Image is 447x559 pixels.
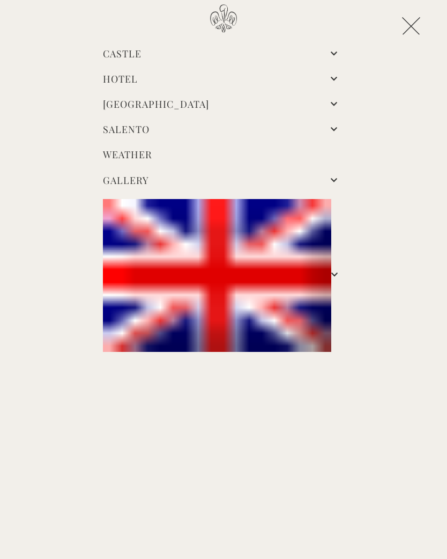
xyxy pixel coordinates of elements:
[402,17,420,35] img: icon-close.png
[103,72,138,85] a: Hotel
[103,98,209,111] a: [GEOGRAPHIC_DATA]
[210,4,237,33] img: Castello di Ugento
[103,148,344,164] a: Weather
[103,47,141,60] a: Castle
[103,174,149,187] a: Gallery
[103,199,331,351] img: English
[103,123,150,136] a: Salento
